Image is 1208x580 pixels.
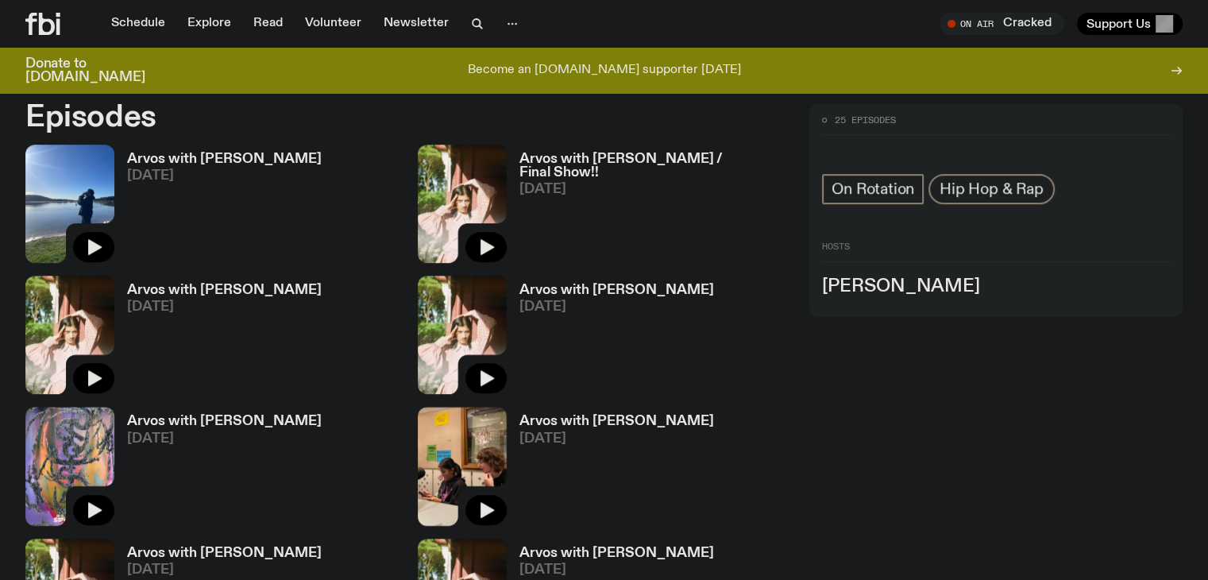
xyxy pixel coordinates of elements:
span: [DATE] [127,300,322,314]
a: Arvos with [PERSON_NAME][DATE] [114,153,322,263]
span: [DATE] [519,300,714,314]
h3: Arvos with [PERSON_NAME] / Final Show!! [519,153,791,180]
h2: Hosts [822,242,1170,261]
p: Become an [DOMAIN_NAME] supporter [DATE] [468,64,741,78]
h3: Arvos with [PERSON_NAME] [127,284,322,297]
span: [DATE] [127,169,322,183]
a: Arvos with [PERSON_NAME][DATE] [507,415,714,525]
a: Arvos with [PERSON_NAME][DATE] [114,415,322,525]
h3: Arvos with [PERSON_NAME] [127,153,322,166]
img: Maleeka stands outside on a balcony. She is looking at the camera with a serious expression, and ... [418,145,507,263]
span: [DATE] [127,432,322,446]
button: On AirCracked [940,13,1064,35]
span: Support Us [1086,17,1151,31]
img: Maleeka stands outside on a balcony. She is looking at the camera with a serious expression, and ... [25,276,114,394]
h3: [PERSON_NAME] [822,278,1170,296]
button: Support Us [1077,13,1183,35]
span: 25 episodes [835,116,896,125]
span: [DATE] [519,183,791,196]
h3: Arvos with [PERSON_NAME] [519,547,714,560]
h3: Arvos with [PERSON_NAME] [519,415,714,428]
span: [DATE] [519,563,714,577]
h3: Arvos with [PERSON_NAME] [519,284,714,297]
a: Volunteer [295,13,371,35]
a: Hip Hop & Rap [928,174,1054,204]
span: [DATE] [519,432,714,446]
span: [DATE] [127,563,322,577]
a: Newsletter [374,13,458,35]
a: Arvos with [PERSON_NAME][DATE] [507,284,714,394]
a: Read [244,13,292,35]
a: Arvos with [PERSON_NAME][DATE] [114,284,322,394]
h2: Episodes [25,103,790,132]
span: On Rotation [832,180,914,198]
img: Maleeka stands outside on a balcony. She is looking at the camera with a serious expression, and ... [418,276,507,394]
a: Schedule [102,13,175,35]
h3: Donate to [DOMAIN_NAME] [25,57,145,84]
a: On Rotation [822,174,924,204]
h3: Arvos with [PERSON_NAME] [127,415,322,428]
span: Hip Hop & Rap [940,180,1043,198]
h3: Arvos with [PERSON_NAME] [127,547,322,560]
a: Explore [178,13,241,35]
a: Arvos with [PERSON_NAME] / Final Show!![DATE] [507,153,791,263]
